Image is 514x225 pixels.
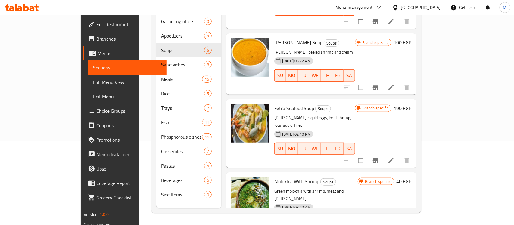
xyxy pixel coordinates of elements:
[161,104,204,112] span: Trays
[332,143,344,155] button: FR
[332,69,344,82] button: FR
[156,101,221,115] div: Trays7
[312,71,319,80] span: WE
[204,47,212,54] div: items
[280,58,313,64] span: [DATE] 03:22 AM
[202,134,211,140] span: 11
[202,76,211,82] span: 16
[96,136,162,143] span: Promotions
[321,179,336,186] span: Soups
[204,90,212,97] div: items
[401,4,441,11] div: [GEOGRAPHIC_DATA]
[156,115,221,130] div: Fish11
[161,61,204,68] span: Sandwiches
[309,69,321,82] button: WE
[202,119,212,126] div: items
[388,18,395,25] a: Edit menu item
[312,144,319,153] span: WE
[202,76,212,83] div: items
[344,143,355,155] button: SA
[161,162,204,169] div: Pastas
[204,192,211,198] span: 0
[96,107,162,115] span: Choice Groups
[288,71,296,80] span: MO
[161,148,204,155] span: Casseroles
[204,149,211,154] span: 7
[354,154,367,167] span: Select to update
[156,72,221,86] div: Meals16
[368,153,383,168] button: Branch-specific-item
[204,18,212,25] div: items
[156,86,221,101] div: Rice5
[161,90,204,97] span: Rice
[274,38,322,47] span: [PERSON_NAME] Soup
[231,104,269,143] img: Extra Seafood Soup
[83,133,167,147] a: Promotions
[397,177,412,186] h6: 40 EGP
[204,61,212,68] div: items
[280,205,313,210] span: [DATE] 03:22 AM
[323,71,330,80] span: TH
[88,89,167,104] a: Edit Menu
[204,32,212,39] div: items
[309,143,321,155] button: WE
[231,177,269,216] img: Molokhia With Shrimp
[96,35,162,42] span: Branches
[298,69,310,82] button: TU
[321,143,332,155] button: TH
[363,179,394,184] span: Branch specific
[400,14,414,29] button: delete
[156,29,221,43] div: Appetizers9
[204,62,211,68] span: 8
[161,119,202,126] div: Fish
[202,133,212,140] div: items
[204,48,211,53] span: 6
[274,177,319,186] span: Molokhia With Shrimp
[346,71,353,80] span: SA
[83,162,167,176] a: Upsell
[83,190,167,205] a: Grocery Checklist
[368,14,383,29] button: Branch-specific-item
[156,57,221,72] div: Sandwiches8
[323,144,330,153] span: TH
[394,104,412,112] h6: 190 EGP
[83,176,167,190] a: Coverage Report
[161,76,202,83] span: Meals
[161,177,204,184] div: Beverages
[96,180,162,187] span: Coverage Report
[354,81,367,94] span: Select to update
[83,147,167,162] a: Menu disclaimer
[83,17,167,32] a: Edit Restaurant
[335,71,341,80] span: FR
[274,114,355,129] p: [PERSON_NAME], squid eggs, local shrimp, local squid, fillet
[156,187,221,202] div: Side Items0
[400,80,414,95] button: delete
[96,194,162,201] span: Grocery Checklist
[388,157,395,164] a: Edit menu item
[204,33,211,39] span: 9
[324,39,339,47] div: Soups
[315,105,331,112] div: Soups
[286,69,298,82] button: MO
[204,91,211,97] span: 5
[83,32,167,46] a: Branches
[231,38,269,77] img: Roe Soup
[156,14,221,29] div: Gathering offers0
[336,4,373,11] div: Menu-management
[277,71,283,80] span: SU
[360,40,391,45] span: Branch specific
[93,64,162,71] span: Sections
[400,153,414,168] button: delete
[96,21,162,28] span: Edit Restaurant
[156,144,221,159] div: Casseroles7
[156,173,221,187] div: Beverages6
[204,19,211,24] span: 0
[93,79,162,86] span: Full Menu View
[204,177,211,183] span: 6
[204,105,211,111] span: 7
[156,130,221,144] div: Phosphorous dishes 250 grams11
[161,47,204,54] div: Soups
[161,191,204,198] span: Side Items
